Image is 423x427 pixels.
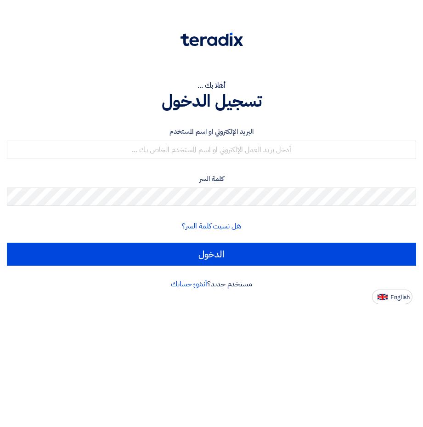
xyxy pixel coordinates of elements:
div: أهلا بك ... [7,80,416,91]
label: كلمة السر [7,174,416,184]
div: مستخدم جديد؟ [7,279,416,290]
input: الدخول [7,243,416,266]
a: أنشئ حسابك [171,279,207,290]
input: أدخل بريد العمل الإلكتروني او اسم المستخدم الخاص بك ... [7,141,416,159]
img: Teradix logo [180,33,243,46]
h1: تسجيل الدخول [7,91,416,111]
a: هل نسيت كلمة السر؟ [182,221,241,232]
label: البريد الإلكتروني او اسم المستخدم [7,126,416,137]
button: English [372,290,412,304]
img: en-US.png [378,294,388,301]
span: English [390,294,410,301]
